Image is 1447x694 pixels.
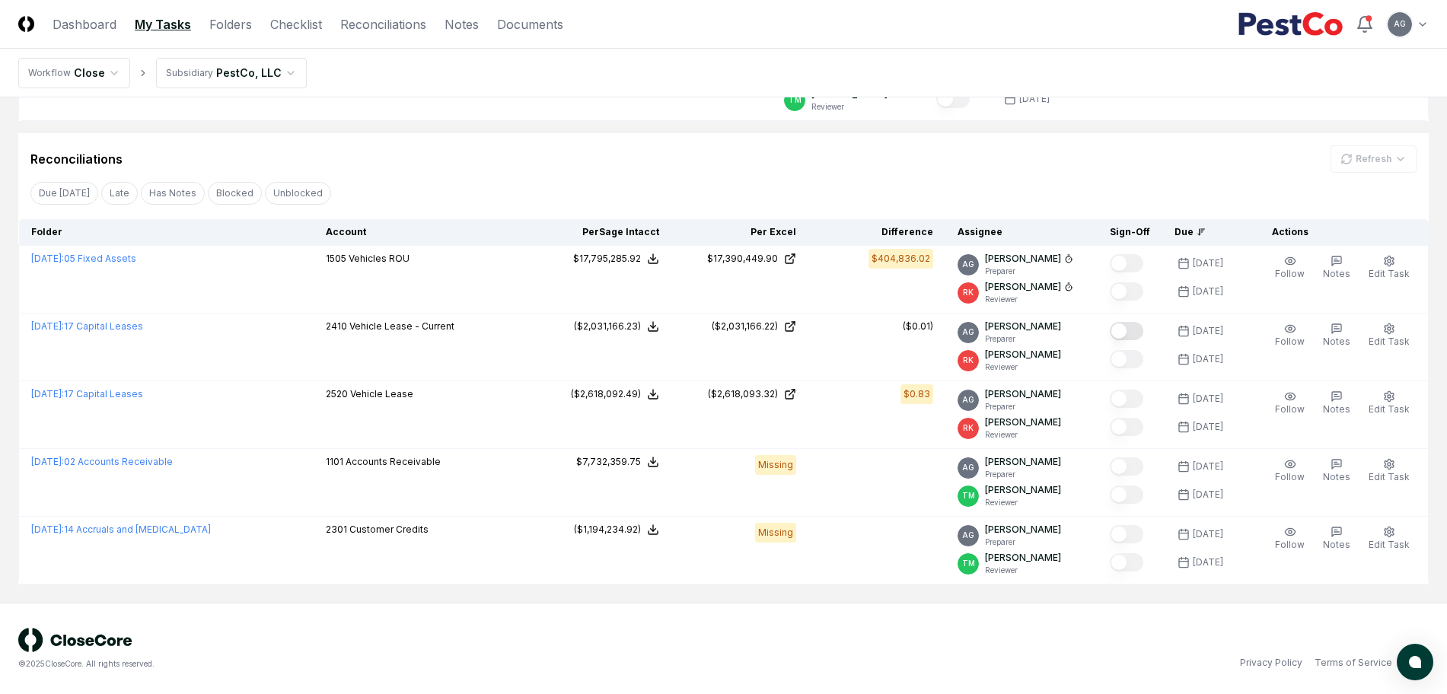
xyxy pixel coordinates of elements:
[326,456,343,467] span: 1101
[1366,320,1413,352] button: Edit Task
[789,94,802,106] span: TM
[18,628,132,652] img: logo
[346,456,441,467] span: Accounts Receivable
[1275,268,1305,279] span: Follow
[1272,455,1308,487] button: Follow
[1394,18,1406,30] span: AG
[574,320,659,333] button: ($2,031,166.23)
[962,558,975,569] span: TM
[445,15,479,33] a: Notes
[903,320,933,333] div: ($0.01)
[755,523,796,543] div: Missing
[574,523,641,536] div: ($1,194,234.92)
[1323,268,1350,279] span: Notes
[962,259,974,270] span: AG
[1320,455,1353,487] button: Notes
[1110,457,1143,476] button: Mark complete
[684,320,796,333] a: ($2,031,166.22)
[1275,539,1305,550] span: Follow
[808,219,945,246] th: Difference
[1272,387,1308,419] button: Follow
[28,66,71,80] div: Workflow
[985,401,1061,412] p: Preparer
[904,387,930,401] div: $0.83
[1366,252,1413,284] button: Edit Task
[534,219,671,246] th: Per Sage Intacct
[1366,523,1413,555] button: Edit Task
[985,551,1061,565] p: [PERSON_NAME]
[1369,268,1410,279] span: Edit Task
[1193,556,1223,569] div: [DATE]
[1272,523,1308,555] button: Follow
[985,565,1061,576] p: Reviewer
[1193,324,1223,338] div: [DATE]
[326,524,347,535] span: 2301
[985,536,1061,548] p: Preparer
[31,456,173,467] a: [DATE]:02 Accounts Receivable
[985,266,1073,277] p: Preparer
[985,280,1061,294] p: [PERSON_NAME]
[684,387,796,401] a: ($2,618,093.32)
[326,253,346,264] span: 1505
[574,523,659,536] button: ($1,194,234.92)
[1320,320,1353,352] button: Notes
[1240,656,1302,670] a: Privacy Policy
[1110,418,1143,436] button: Mark complete
[1193,488,1223,501] div: [DATE]
[962,394,974,406] span: AG
[985,483,1061,497] p: [PERSON_NAME]
[571,387,641,401] div: ($2,618,092.49)
[573,252,641,266] div: $17,795,285.92
[166,66,213,80] div: Subsidiary
[962,326,974,338] span: AG
[31,320,64,332] span: [DATE] :
[1315,656,1392,670] a: Terms of Service
[1174,225,1235,239] div: Due
[1275,336,1305,347] span: Follow
[1193,352,1223,366] div: [DATE]
[31,456,64,467] span: [DATE] :
[208,182,262,205] button: Blocked
[31,524,211,535] a: [DATE]:14 Accruals and [MEDICAL_DATA]
[1110,553,1143,571] button: Mark complete
[811,101,888,113] p: Reviewer
[30,182,98,205] button: Due Today
[31,253,136,264] a: [DATE]:05 Fixed Assets
[985,348,1061,361] p: [PERSON_NAME]
[1369,336,1410,347] span: Edit Task
[1323,336,1350,347] span: Notes
[708,387,778,401] div: ($2,618,093.32)
[270,15,322,33] a: Checklist
[1323,539,1350,550] span: Notes
[576,455,641,469] div: $7,732,359.75
[53,15,116,33] a: Dashboard
[31,253,64,264] span: [DATE] :
[349,320,454,332] span: Vehicle Lease - Current
[962,462,974,473] span: AG
[265,182,331,205] button: Unblocked
[209,15,252,33] a: Folders
[135,15,191,33] a: My Tasks
[985,523,1061,536] p: [PERSON_NAME]
[1238,12,1343,37] img: PestCo logo
[1019,92,1050,106] div: [DATE]
[1369,539,1410,550] span: Edit Task
[1193,256,1223,270] div: [DATE]
[18,58,307,88] nav: breadcrumb
[1323,403,1350,415] span: Notes
[755,455,796,475] div: Missing
[1275,471,1305,482] span: Follow
[1110,254,1143,272] button: Mark complete
[326,388,348,400] span: 2520
[985,252,1061,266] p: [PERSON_NAME]
[985,415,1061,429] p: [PERSON_NAME]
[1193,420,1223,434] div: [DATE]
[872,252,930,266] div: $404,836.02
[1193,527,1223,541] div: [DATE]
[31,388,64,400] span: [DATE] :
[1397,644,1433,680] button: atlas-launcher
[1320,387,1353,419] button: Notes
[1366,455,1413,487] button: Edit Task
[349,253,410,264] span: Vehicles ROU
[1098,219,1162,246] th: Sign-Off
